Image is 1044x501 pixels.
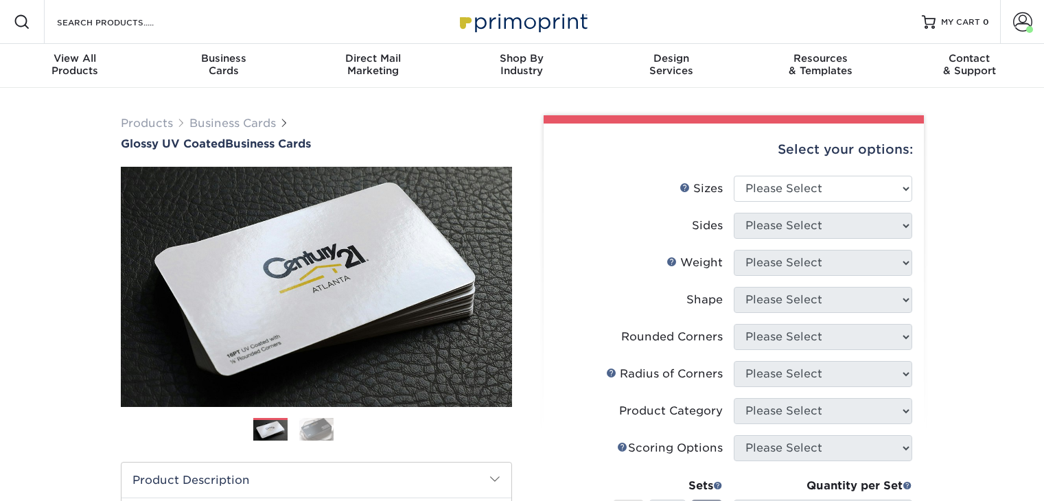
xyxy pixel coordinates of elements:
[617,440,723,456] div: Scoring Options
[621,329,723,345] div: Rounded Corners
[555,124,913,176] div: Select your options:
[666,255,723,271] div: Weight
[734,478,912,494] div: Quantity per Set
[596,52,745,65] span: Design
[299,52,448,65] span: Direct Mail
[56,14,189,30] input: SEARCH PRODUCTS.....
[149,52,298,65] span: Business
[680,180,723,197] div: Sizes
[745,52,894,65] span: Resources
[448,44,596,88] a: Shop ByIndustry
[299,418,334,441] img: Business Cards 02
[745,44,894,88] a: Resources& Templates
[189,117,276,130] a: Business Cards
[692,218,723,234] div: Sides
[606,366,723,382] div: Radius of Corners
[121,463,511,498] h2: Product Description
[149,52,298,77] div: Cards
[121,137,512,150] a: Glossy UV CoatedBusiness Cards
[613,478,723,494] div: Sets
[895,44,1044,88] a: Contact& Support
[149,44,298,88] a: BusinessCards
[941,16,980,28] span: MY CART
[619,403,723,419] div: Product Category
[299,52,448,77] div: Marketing
[983,17,989,27] span: 0
[121,137,225,150] span: Glossy UV Coated
[895,52,1044,77] div: & Support
[121,137,512,150] h1: Business Cards
[596,52,745,77] div: Services
[895,52,1044,65] span: Contact
[121,117,173,130] a: Products
[448,52,596,65] span: Shop By
[686,292,723,308] div: Shape
[121,91,512,482] img: Glossy UV Coated 01
[454,7,591,36] img: Primoprint
[745,52,894,77] div: & Templates
[596,44,745,88] a: DesignServices
[448,52,596,77] div: Industry
[345,412,380,447] img: Business Cards 03
[253,413,288,447] img: Business Cards 01
[299,44,448,88] a: Direct MailMarketing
